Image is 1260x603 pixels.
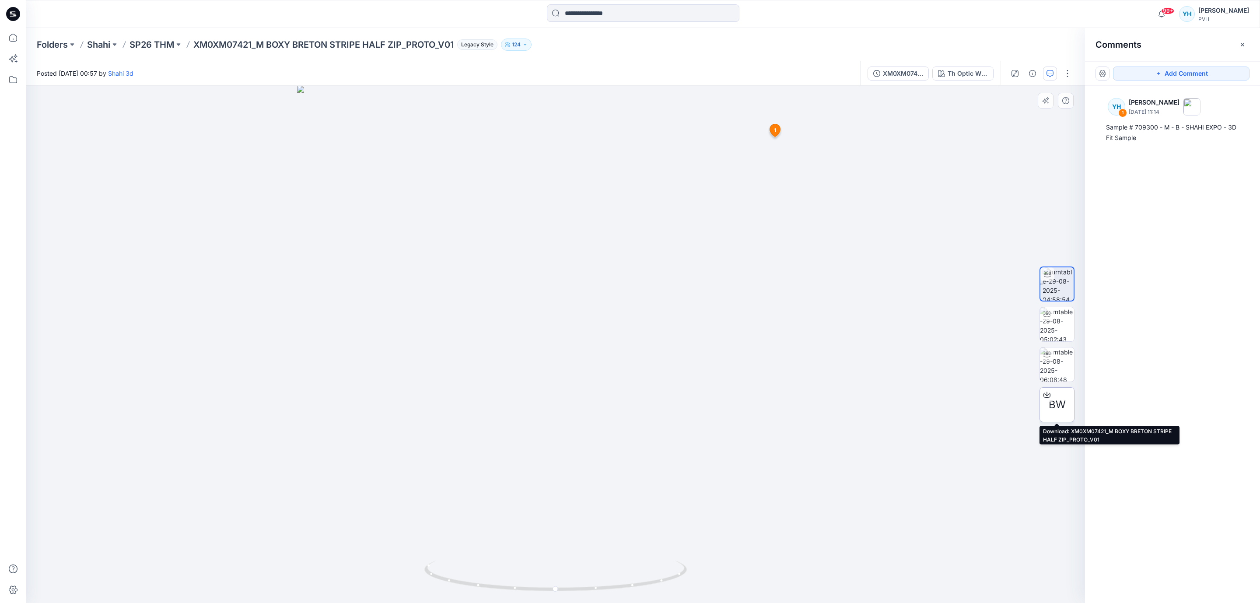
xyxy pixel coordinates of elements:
[457,39,497,50] span: Legacy Style
[454,39,497,51] button: Legacy Style
[1108,98,1125,116] div: YH
[932,67,994,81] button: Th Optic White - YCF
[1113,67,1249,81] button: Add Comment
[37,39,68,51] a: Folders
[1049,397,1066,413] span: BW
[501,39,532,51] button: 124
[1129,97,1179,108] p: [PERSON_NAME]
[1161,7,1174,14] span: 99+
[1198,5,1249,16] div: [PERSON_NAME]
[108,70,133,77] a: Shahi 3d
[37,69,133,78] span: Posted [DATE] 00:57 by
[1043,267,1074,301] img: turntable-29-08-2025-04:58:54
[1040,307,1074,341] img: turntable-29-08-2025-05:02:43
[193,39,454,51] p: XM0XM07421_M BOXY BRETON STRIPE HALF ZIP_PROTO_V01
[87,39,110,51] a: Shahi
[1040,347,1074,382] img: turntable-29-08-2025-06:08:48
[1106,122,1239,143] div: Sample # 709300 - M - B - SHAHI EXPO - 3D Fit Sample
[129,39,174,51] a: SP26 THM
[1118,109,1127,117] div: 1
[868,67,929,81] button: XM0XM07421_M BOXY BRETON STRIPE HALF ZIP_PROTO_V01
[512,40,521,49] p: 124
[1179,6,1195,22] div: YH
[948,69,988,78] div: Th Optic White - YCF
[883,69,923,78] div: XM0XM07421_M BOXY BRETON STRIPE HALF ZIP_PROTO_V01
[1198,16,1249,22] div: PVH
[1129,108,1179,116] p: [DATE] 11:14
[1095,39,1141,50] h2: Comments
[1025,67,1039,81] button: Details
